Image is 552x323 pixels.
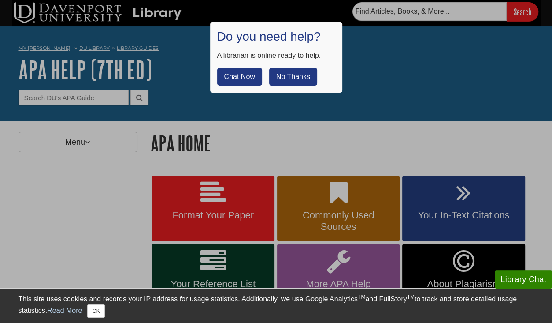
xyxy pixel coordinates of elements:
[217,50,335,61] div: A librarian is online ready to help.
[217,29,335,44] h1: Do you need help?
[495,270,552,289] button: Library Chat
[217,68,262,86] button: Chat Now
[358,294,365,300] sup: TM
[47,307,82,314] a: Read More
[269,68,317,86] button: No Thanks
[19,294,534,318] div: This site uses cookies and records your IP address for usage statistics. Additionally, we use Goo...
[87,304,104,318] button: Close
[407,294,415,300] sup: TM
